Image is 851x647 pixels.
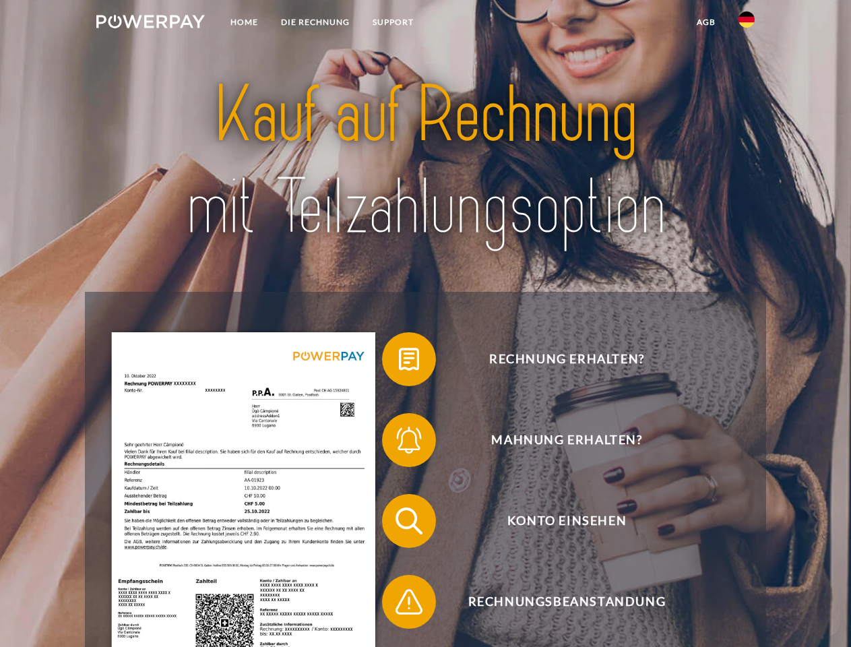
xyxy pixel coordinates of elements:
iframe: Button to launch messaging window [797,593,840,636]
img: qb_search.svg [392,504,426,538]
span: Rechnung erhalten? [402,332,732,386]
a: Home [219,10,270,34]
button: Rechnung erhalten? [382,332,732,386]
a: SUPPORT [361,10,425,34]
span: Mahnung erhalten? [402,413,732,467]
img: qb_bill.svg [392,342,426,376]
img: qb_warning.svg [392,585,426,619]
button: Rechnungsbeanstandung [382,575,732,629]
img: qb_bell.svg [392,423,426,457]
button: Mahnung erhalten? [382,413,732,467]
span: Rechnungsbeanstandung [402,575,732,629]
img: logo-powerpay-white.svg [96,15,205,28]
img: title-powerpay_de.svg [129,65,722,258]
img: de [738,11,755,28]
button: Konto einsehen [382,494,732,548]
a: DIE RECHNUNG [270,10,361,34]
span: Konto einsehen [402,494,732,548]
a: agb [685,10,727,34]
